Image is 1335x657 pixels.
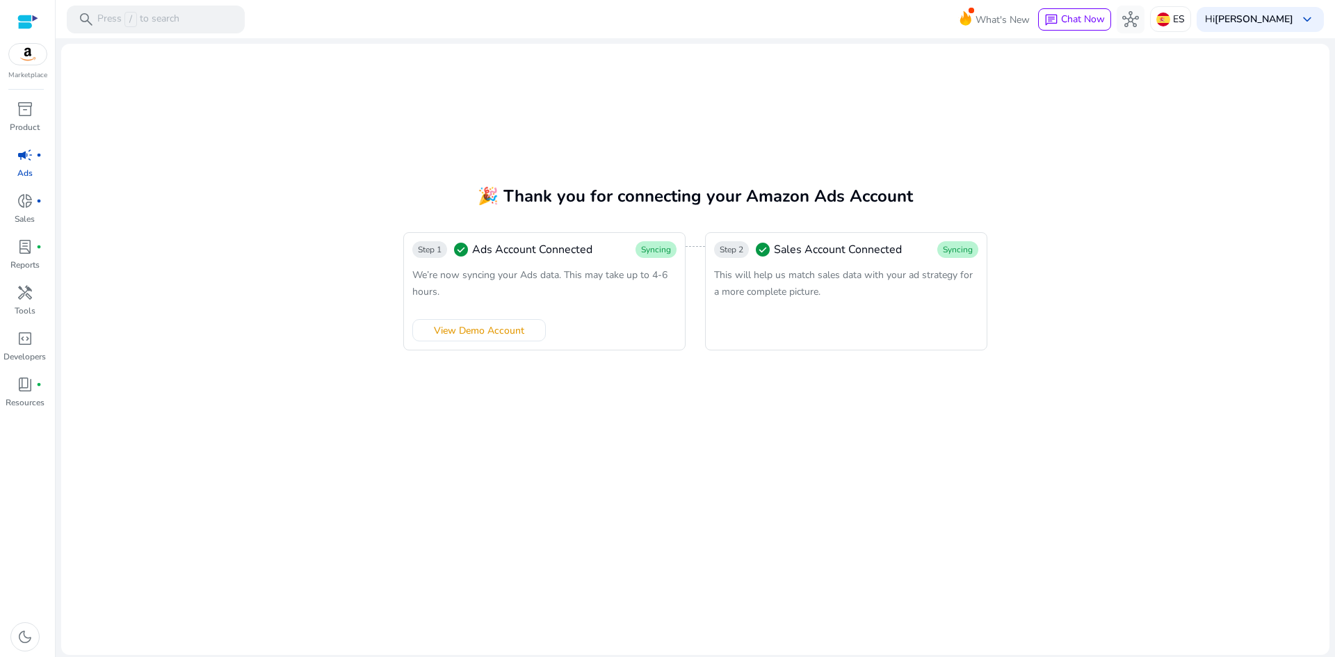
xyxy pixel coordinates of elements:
[3,350,46,363] p: Developers
[17,238,33,255] span: lab_profile
[1205,15,1293,24] p: Hi
[720,244,743,255] span: Step 2
[17,147,33,163] span: campaign
[1122,11,1139,28] span: hub
[1215,13,1293,26] b: [PERSON_NAME]
[17,193,33,209] span: donut_small
[97,12,179,27] p: Press to search
[36,382,42,387] span: fiber_manual_record
[17,330,33,347] span: code_blocks
[1299,11,1316,28] span: keyboard_arrow_down
[453,241,469,258] span: check_circle
[412,319,546,341] button: View Demo Account
[418,244,442,255] span: Step 1
[641,244,671,255] span: Syncing
[36,198,42,204] span: fiber_manual_record
[9,44,47,65] img: amazon.svg
[1117,6,1144,33] button: hub
[6,396,44,409] p: Resources
[17,284,33,301] span: handyman
[10,259,40,271] p: Reports
[774,241,902,258] span: Sales Account Connected
[17,628,33,645] span: dark_mode
[943,244,973,255] span: Syncing
[1038,8,1111,31] button: chatChat Now
[124,12,137,27] span: /
[472,241,592,258] span: Ads Account Connected
[8,70,47,81] p: Marketplace
[434,323,524,338] span: View Demo Account
[412,268,667,298] span: We’re now syncing your Ads data. This may take up to 4-6 hours.
[36,152,42,158] span: fiber_manual_record
[15,213,35,225] p: Sales
[17,167,33,179] p: Ads
[10,121,40,133] p: Product
[714,268,973,298] span: This will help us match sales data with your ad strategy for a more complete picture.
[1156,13,1170,26] img: es.svg
[976,8,1030,32] span: What's New
[1061,13,1105,26] span: Chat Now
[17,376,33,393] span: book_4
[1044,13,1058,27] span: chat
[17,101,33,117] span: inventory_2
[78,11,95,28] span: search
[1173,7,1185,31] p: ES
[15,305,35,317] p: Tools
[478,185,913,207] span: 🎉 Thank you for connecting your Amazon Ads Account
[36,244,42,250] span: fiber_manual_record
[754,241,771,258] span: check_circle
